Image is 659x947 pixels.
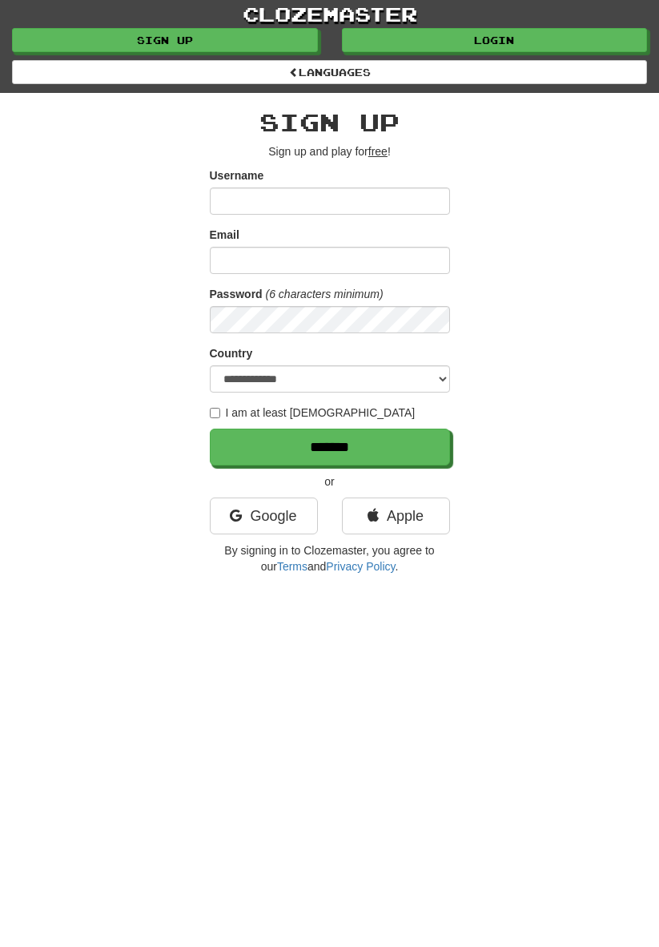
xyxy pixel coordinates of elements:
[266,288,384,300] em: (6 characters minimum)
[210,227,239,243] label: Email
[342,498,450,534] a: Apple
[368,145,388,158] u: free
[12,60,647,84] a: Languages
[210,109,450,135] h2: Sign up
[210,498,318,534] a: Google
[210,286,263,302] label: Password
[210,473,450,490] p: or
[210,167,264,183] label: Username
[12,28,318,52] a: Sign up
[277,560,307,573] a: Terms
[210,542,450,574] p: By signing in to Clozemaster, you agree to our and .
[210,405,416,421] label: I am at least [DEMOGRAPHIC_DATA]
[210,345,253,361] label: Country
[210,143,450,159] p: Sign up and play for !
[342,28,648,52] a: Login
[210,408,220,418] input: I am at least [DEMOGRAPHIC_DATA]
[326,560,395,573] a: Privacy Policy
